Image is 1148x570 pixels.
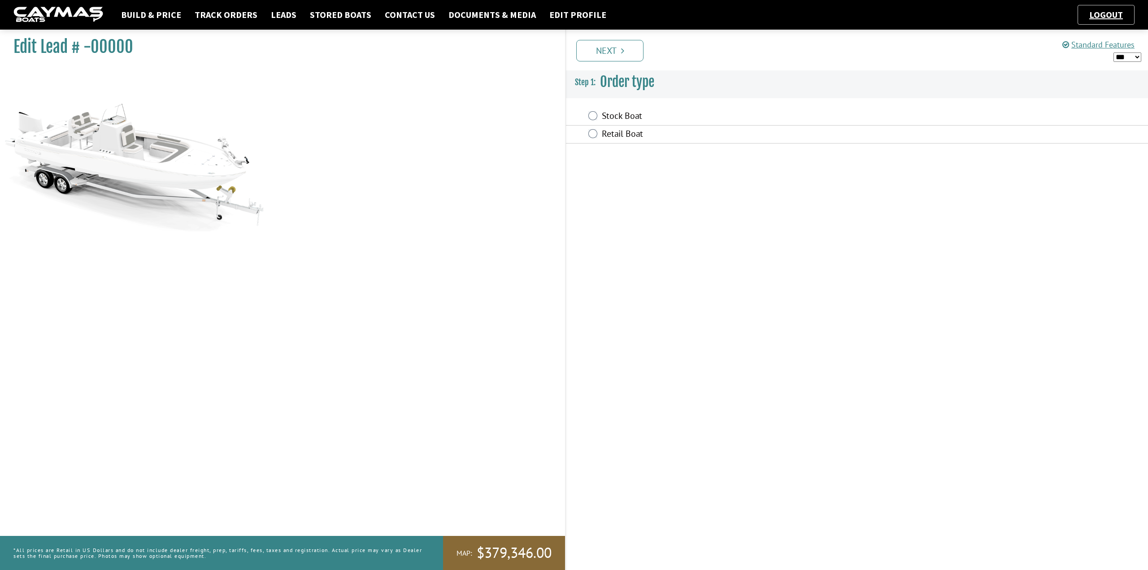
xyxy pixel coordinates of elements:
[574,39,1148,61] ul: Pagination
[602,128,930,141] label: Retail Boat
[305,9,376,21] a: Stored Boats
[602,110,930,123] label: Stock Boat
[545,9,611,21] a: Edit Profile
[380,9,439,21] a: Contact Us
[13,543,423,563] p: *All prices are Retail in US Dollars and do not include dealer freight, prep, tariffs, fees, taxe...
[477,544,552,562] span: $379,346.00
[266,9,301,21] a: Leads
[444,9,540,21] a: Documents & Media
[566,65,1148,99] h3: Order type
[13,37,543,57] h1: Edit Lead # -00000
[13,7,103,23] img: caymas-dealer-connect-2ed40d3bc7270c1d8d7ffb4b79bf05adc795679939227970def78ec6f6c03838.gif
[443,536,565,570] a: MAP:$379,346.00
[190,9,262,21] a: Track Orders
[117,9,186,21] a: Build & Price
[1062,39,1135,50] a: Standard Features
[457,548,472,558] span: MAP:
[1085,9,1127,20] a: Logout
[576,40,644,61] a: Next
